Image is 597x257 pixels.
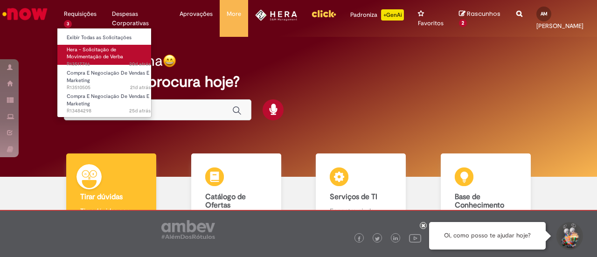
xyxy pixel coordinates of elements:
[129,107,151,114] time: 05/09/2025 11:13:45
[57,91,160,111] a: Aberto R13484298 : Compra E Negociação De Vendas E Marketing
[67,84,151,91] span: R13510505
[205,192,246,210] b: Catálogo de Ofertas
[129,61,151,68] time: 10/09/2025 18:39:56
[409,232,421,244] img: logo_footer_youtube.png
[429,222,546,250] div: Oi, como posso te ajudar hoje?
[57,68,160,88] a: Aberto R13510505 : Compra E Negociação De Vendas E Marketing
[555,222,583,250] button: Iniciar Conversa de Suporte
[375,236,380,241] img: logo_footer_twitter.png
[64,9,97,19] span: Requisições
[459,10,503,27] a: Rascunhos
[161,220,215,239] img: logo_footer_ambev_rotulo_gray.png
[57,28,152,118] ul: Requisições
[67,93,149,107] span: Compra E Negociação De Vendas E Marketing
[129,107,151,114] span: 25d atrás
[49,153,174,234] a: Tirar dúvidas Tirar dúvidas com Lupi Assist e Gen Ai
[130,84,151,91] span: 21d atrás
[174,153,299,234] a: Catálogo de Ofertas Abra uma solicitação
[80,192,123,201] b: Tirar dúvidas
[255,9,298,21] img: HeraLogo.png
[357,236,361,241] img: logo_footer_facebook.png
[163,54,176,68] img: happy-face.png
[180,9,213,19] span: Aprovações
[129,61,151,68] span: 20d atrás
[227,9,241,19] span: More
[80,206,142,225] p: Tirar dúvidas com Lupi Assist e Gen Ai
[130,84,151,91] time: 09/09/2025 19:03:44
[311,7,336,21] img: click_logo_yellow_360x200.png
[1,5,49,23] img: ServiceNow
[330,206,392,215] p: Encontre ajuda
[381,9,404,21] p: +GenAi
[330,192,377,201] b: Serviços de TI
[67,46,123,61] span: Hera - Solicitação de Movimentação de Verba
[467,9,500,18] span: Rascunhos
[418,19,444,28] span: Favoritos
[350,9,404,21] div: Padroniza
[455,192,504,210] b: Base de Conhecimento
[423,153,548,234] a: Base de Conhecimento Consulte e aprenda
[67,61,151,68] span: R13517746
[67,69,149,84] span: Compra E Negociação De Vendas E Marketing
[64,74,533,90] h2: O que você procura hoje?
[64,20,72,28] span: 3
[298,153,423,234] a: Serviços de TI Encontre ajuda
[536,22,583,30] span: [PERSON_NAME]
[112,9,166,28] span: Despesas Corporativas
[459,19,467,28] span: 2
[541,11,548,17] span: AM
[57,45,160,65] a: Aberto R13517746 : Hera - Solicitação de Movimentação de Verba
[67,107,151,115] span: R13484298
[57,33,160,43] a: Exibir Todas as Solicitações
[393,236,398,242] img: logo_footer_linkedin.png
